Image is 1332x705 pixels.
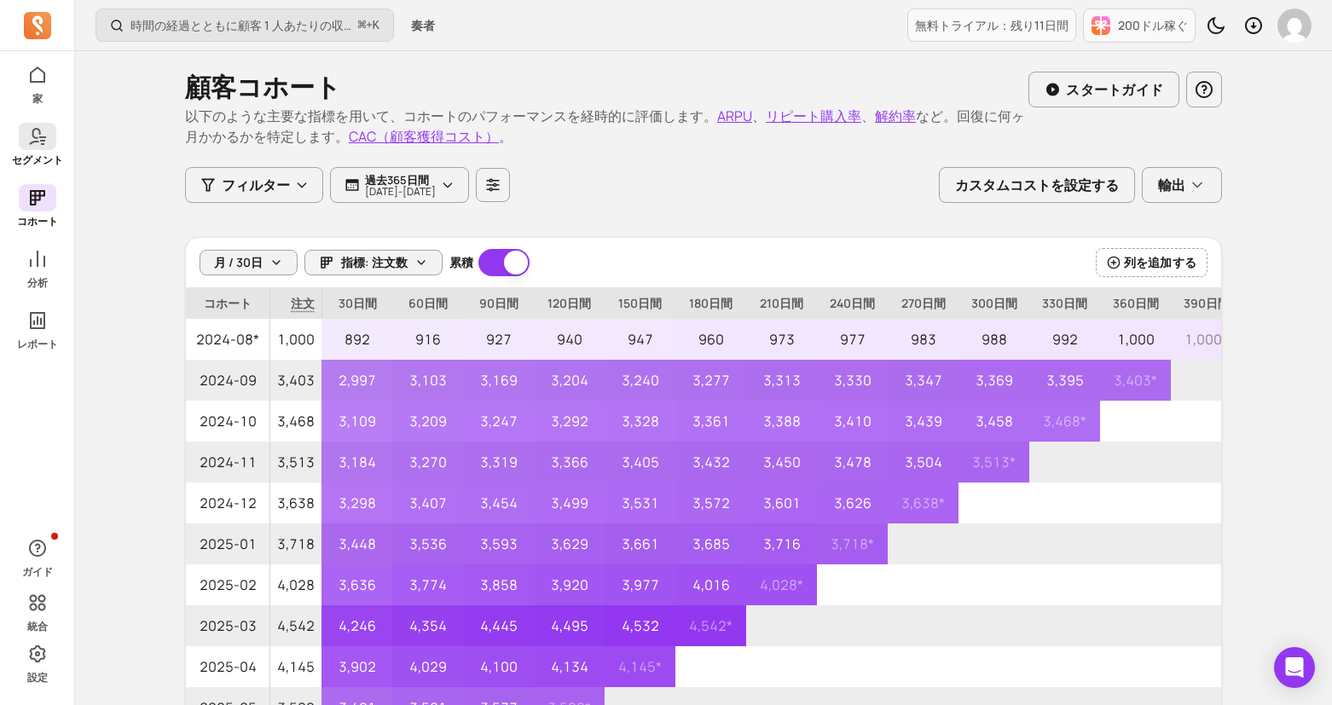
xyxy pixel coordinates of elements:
font: 4,145 [618,657,656,676]
button: 指標: 注文数 [304,250,443,275]
font: 1,000 [1184,330,1222,349]
font: 3,858 [480,575,518,594]
button: 200ドル稼ぐ [1083,9,1196,43]
font: フィルター [222,176,290,194]
font: 3,403 [1114,371,1151,390]
font: 4,028 [277,575,315,594]
button: スタートガイド [1028,72,1179,107]
font: 3,361 [692,412,730,431]
a: 無料トライアル：残り11日間 [907,9,1076,42]
font: 3,504 [905,453,942,471]
font: 3,977 [622,575,659,594]
font: 3,572 [692,494,730,512]
font: 3,531 [622,494,659,512]
font: リピート購入率 [766,107,861,125]
font: 3,247 [480,412,518,431]
font: 2025-03 [200,616,257,635]
font: 3,685 [692,535,730,553]
font: 3,718 [277,535,315,553]
font: 3,169 [480,371,518,390]
font: 、 [861,107,875,125]
font: 3,328 [622,412,659,431]
font: 973 [769,330,795,349]
font: 4,028 [760,575,797,594]
font: 設定 [27,670,48,685]
font: 4,354 [409,616,447,635]
font: 4,016 [692,575,730,594]
font: 3,450 [763,453,801,471]
font: 3,184 [339,453,376,471]
font: 3,395 [1046,371,1084,390]
font: 以下のような主要な指標を用いて、コホートのパフォーマンスを経時的に評価します。 [185,107,717,125]
font: ARPU [717,107,752,125]
img: アバター [1277,9,1312,43]
font: 累積 [449,254,473,270]
font: 3,366 [551,453,588,471]
font: 3,626 [834,494,872,512]
font: 列を追加する [1124,254,1196,270]
font: 3,292 [551,412,588,431]
font: 3,403 [277,371,315,390]
font: 3,513 [972,453,1010,471]
button: 輸出 [1142,167,1222,203]
font: 1,000 [1117,330,1155,349]
button: 奏者 [401,10,445,41]
button: 過去365日間[DATE]-[DATE] [330,167,469,203]
font: ガイド [22,564,53,579]
font: 2024-11 [200,453,257,471]
font: 。 [499,127,513,146]
font: [DATE] [402,184,436,199]
button: ガイド [19,531,56,582]
font: 3,478 [834,453,872,471]
font: 3,636 [339,575,376,594]
font: 3,298 [339,494,376,512]
font: CAC（顧客獲得コスト） [349,127,499,146]
font: 2,997 [339,371,376,390]
button: 列を追加する [1096,248,1207,277]
font: 4,445 [480,616,518,635]
font: 3,774 [409,575,447,594]
font: 指標: [341,254,369,270]
font: 4,246 [339,616,376,635]
button: カスタムコストを設定する [939,167,1135,203]
font: 916 [415,330,441,349]
font: セグメント [12,153,63,167]
font: 992 [1052,330,1078,349]
div: インターコムメッセンジャーを開く [1274,647,1315,688]
font: 2024-09 [200,371,257,390]
font: レポート [17,337,58,351]
font: 4,542 [277,616,315,635]
font: 2024-08* [196,330,259,349]
font: 3,448 [339,535,376,553]
font: 983 [911,330,936,349]
font: 注文数 [372,254,408,270]
button: フィルター [185,167,323,203]
font: 4,134 [551,657,588,676]
font: 統合 [27,619,48,633]
font: 150日間 [618,295,662,311]
button: 解約率 [875,106,916,126]
font: 4,100 [480,657,518,676]
font: 2024-10 [200,412,257,431]
font: 3,240 [622,371,659,390]
font: コホート [17,214,58,228]
font: 300日間 [971,295,1017,311]
font: コホート [204,295,252,311]
font: 3,439 [905,412,942,431]
font: 90日間 [479,295,518,311]
font: 3,277 [692,371,730,390]
font: 200ドル稼ぐ [1118,17,1188,33]
font: 3,204 [551,371,588,390]
font: 927 [486,330,512,349]
font: 360日間 [1113,295,1159,311]
font: 210日間 [760,295,803,311]
button: 月 / 30日 [200,250,298,275]
font: 注文 [291,295,315,311]
font: 3,716 [763,535,801,553]
font: 3,458 [976,412,1013,431]
font: 330日間 [1042,295,1087,311]
font: 3,920 [551,575,588,594]
font: 3,536 [409,535,447,553]
font: 過去365日間 [365,172,429,188]
font: 無料トライアル：残り11日間 [915,17,1068,33]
